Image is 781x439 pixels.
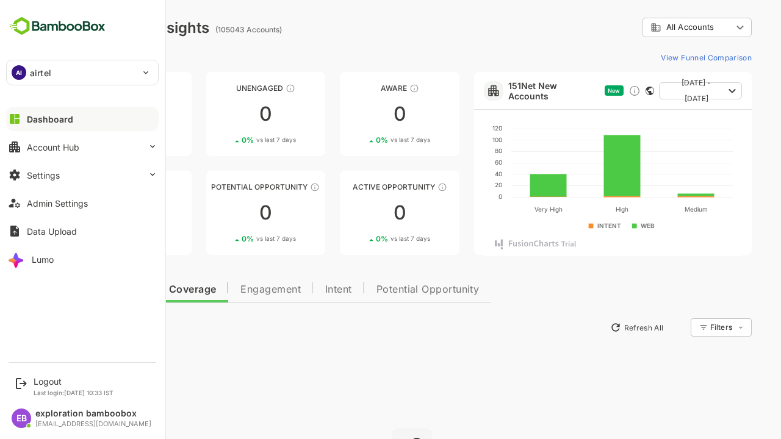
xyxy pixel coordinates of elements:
[12,409,31,428] div: EB
[199,234,253,243] div: 0 %
[164,203,283,223] div: 0
[613,48,709,67] button: View Funnel Comparison
[214,135,253,145] span: vs last 7 days
[80,234,120,243] span: vs last 7 days
[7,60,158,85] div: AIairtel
[164,72,283,156] a: UnengagedThese accounts have not shown enough engagement and need nurturing00%vs last 7 days
[297,171,417,255] a: Active OpportunityThese accounts have open opportunities which might be at any of the Sales Stage...
[491,205,519,213] text: Very High
[164,171,283,255] a: Potential OpportunityThese accounts are MQAs and can be passed on to Inside Sales00%vs last 7 days
[562,318,626,337] button: Refresh All
[29,203,149,223] div: 0
[27,226,77,237] div: Data Upload
[35,409,151,419] div: exploration bamboobox
[616,82,699,99] button: [DATE] - [DATE]
[608,22,689,33] div: All Accounts
[395,182,405,192] div: These accounts have open opportunities which might be at any of the Sales Stages
[6,107,159,131] button: Dashboard
[603,87,611,95] div: This card does not support filter and segments
[29,171,149,255] a: EngagedThese accounts are warm, further nurturing would qualify them to MQAs00%vs last 7 days
[199,135,253,145] div: 0 %
[65,234,120,243] div: 0 %
[450,136,459,143] text: 100
[6,191,159,215] button: Admin Settings
[6,219,159,243] button: Data Upload
[297,84,417,93] div: Aware
[297,104,417,124] div: 0
[452,181,459,188] text: 20
[626,75,681,107] span: [DATE] - [DATE]
[103,182,113,192] div: These accounts are warm, further nurturing would qualify them to MQAs
[599,16,709,40] div: All Accounts
[29,182,149,191] div: Engaged
[573,205,586,213] text: High
[109,84,118,93] div: These accounts have not been engaged with for a defined time period
[6,15,109,38] img: BambooboxFullLogoMark.5f36c76dfaba33ec1ec1367b70bb1252.svg
[27,114,73,124] div: Dashboard
[29,104,149,124] div: 0
[29,19,167,37] div: Dashboard Insights
[12,65,26,80] div: AI
[283,285,309,294] span: Intent
[65,135,120,145] div: 0 %
[452,170,459,177] text: 40
[297,203,417,223] div: 0
[297,182,417,191] div: Active Opportunity
[586,85,598,97] div: Discover new ICP-fit accounts showing engagement — via intent surges, anonymous website visits, L...
[198,285,258,294] span: Engagement
[348,234,387,243] span: vs last 7 days
[6,135,159,159] button: Account Hub
[34,376,113,387] div: Logout
[34,389,113,396] p: Last login: [DATE] 10:33 IST
[641,205,664,213] text: Medium
[456,193,459,200] text: 0
[243,84,253,93] div: These accounts have not shown enough engagement and need nurturing
[27,142,79,152] div: Account Hub
[164,104,283,124] div: 0
[334,285,437,294] span: Potential Opportunity
[173,25,243,34] ag: (105043 Accounts)
[348,135,387,145] span: vs last 7 days
[297,72,417,156] a: AwareThese accounts have just entered the buying cycle and need further nurturing00%vs last 7 days
[452,159,459,166] text: 60
[6,163,159,187] button: Settings
[29,316,118,338] button: New Insights
[29,84,149,93] div: Unreached
[666,316,709,338] div: Filters
[41,285,173,294] span: Data Quality and Coverage
[624,23,671,32] span: All Accounts
[214,234,253,243] span: vs last 7 days
[565,87,577,94] span: New
[164,84,283,93] div: Unengaged
[450,124,459,132] text: 120
[29,72,149,156] a: UnreachedThese accounts have not been engaged with for a defined time period00%vs last 7 days
[30,66,51,79] p: airtel
[27,198,88,209] div: Admin Settings
[35,420,151,428] div: [EMAIL_ADDRESS][DOMAIN_NAME]
[333,135,387,145] div: 0 %
[6,247,159,271] button: Lumo
[267,182,277,192] div: These accounts are MQAs and can be passed on to Inside Sales
[452,147,459,154] text: 80
[80,135,120,145] span: vs last 7 days
[333,234,387,243] div: 0 %
[27,170,60,180] div: Settings
[164,182,283,191] div: Potential Opportunity
[668,323,689,332] div: Filters
[32,254,54,265] div: Lumo
[466,80,557,101] a: 151Net New Accounts
[367,84,376,93] div: These accounts have just entered the buying cycle and need further nurturing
